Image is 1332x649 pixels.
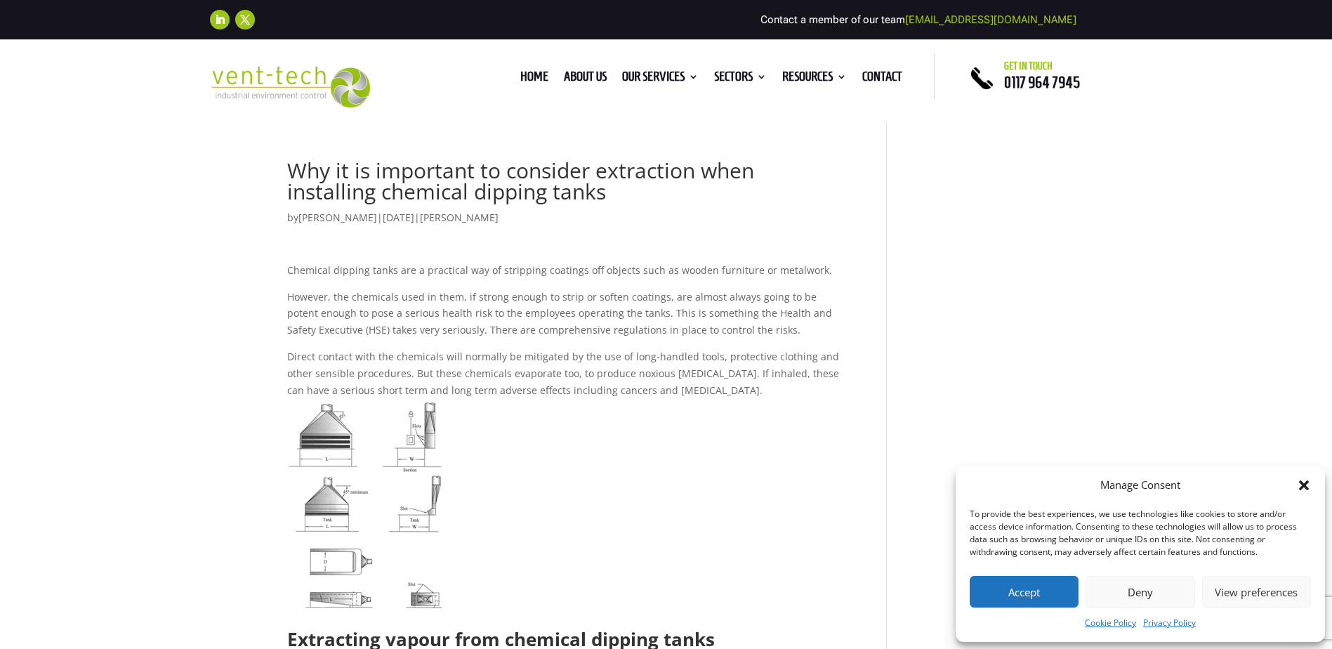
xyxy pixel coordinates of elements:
[1143,615,1196,631] a: Privacy Policy
[1085,615,1136,631] a: Cookie Policy
[420,211,499,224] a: [PERSON_NAME]
[760,13,1076,26] span: Contact a member of our team
[1086,576,1194,608] button: Deny
[970,576,1079,608] button: Accept
[287,289,845,348] p: However, the chemicals used in them, if strong enough to strip or soften coatings, are almost alw...
[520,72,548,87] a: Home
[383,211,414,224] span: [DATE]
[1297,478,1311,492] div: Close dialog
[1202,576,1311,608] button: View preferences
[1004,60,1053,72] span: Get in touch
[287,209,845,237] p: by | |
[714,72,767,87] a: Sectors
[287,262,845,289] p: Chemical dipping tanks are a practical way of stripping coatings off objects such as wooden furni...
[905,13,1076,26] a: [EMAIL_ADDRESS][DOMAIN_NAME]
[1004,74,1080,91] a: 0117 964 7945
[564,72,607,87] a: About us
[287,348,845,630] p: Direct contact with the chemicals will normally be mitigated by the use of long-handled tools, pr...
[287,160,845,209] h1: Why it is important to consider extraction when installing chemical dipping tanks
[235,10,255,29] a: Follow on X
[782,72,847,87] a: Resources
[1100,477,1180,494] div: Manage Consent
[970,508,1310,558] div: To provide the best experiences, we use technologies like cookies to store and/or access device i...
[210,10,230,29] a: Follow on LinkedIn
[210,66,371,107] img: 2023-09-27T08_35_16.549ZVENT-TECH---Clear-background
[622,72,699,87] a: Our Services
[298,211,377,224] a: [PERSON_NAME]
[862,72,902,87] a: Contact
